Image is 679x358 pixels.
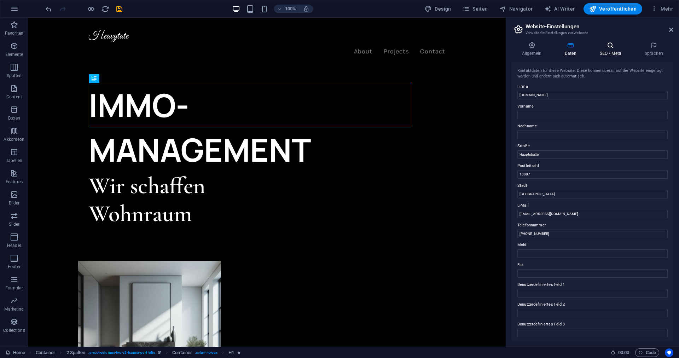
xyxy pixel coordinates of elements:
[5,285,23,291] p: Formular
[584,3,642,15] button: Veröffentlichen
[8,115,20,121] p: Boxen
[158,351,161,354] i: Dieses Element ist ein anpassbares Preset
[517,102,668,111] label: Vorname
[611,348,629,357] h6: Session-Zeit
[303,6,309,12] i: Bei Größenänderung Zoomstufe automatisch an das gewählte Gerät anpassen.
[285,5,296,13] h6: 100%
[8,264,21,270] p: Footer
[422,3,454,15] button: Design
[497,3,536,15] button: Navigator
[517,300,668,309] label: Benutzerdefiniertes Feld 2
[45,5,53,13] i: Rückgängig: Favicon ändern (Strg+Z)
[3,328,25,333] p: Collections
[44,5,53,13] button: undo
[101,5,109,13] i: Seite neu laden
[512,42,555,57] h4: Allgemein
[6,94,22,100] p: Content
[5,30,23,36] p: Favoriten
[6,179,23,185] p: Features
[589,5,637,12] span: Veröffentlichen
[36,348,56,357] span: Klick zum Auswählen. Doppelklick zum Bearbeiten
[517,201,668,210] label: E-Mail
[544,5,575,12] span: AI Writer
[101,5,109,13] button: reload
[499,5,533,12] span: Navigator
[195,348,217,357] span: . columns-box
[517,320,668,329] label: Benutzerdefiniertes Feld 3
[638,348,656,357] span: Code
[526,23,673,30] h2: Website-Einstellungen
[634,42,673,57] h4: Sprachen
[460,3,491,15] button: Seiten
[115,5,123,13] button: save
[87,5,95,13] button: Klicke hier, um den Vorschau-Modus zu verlassen
[88,348,155,357] span: . preset-columns-two-v2-banner-portfolio
[648,3,676,15] button: Mehr
[172,348,192,357] span: Klick zum Auswählen. Doppelklick zum Bearbeiten
[517,221,668,230] label: Telefonnummer
[425,5,451,12] span: Design
[541,3,578,15] button: AI Writer
[5,52,23,57] p: Elemente
[517,261,668,269] label: Fax
[517,68,668,80] div: Kontaktdaten für diese Website. Diese können überall auf der Website eingefügt werden und ändern ...
[36,348,240,357] nav: breadcrumb
[9,200,20,206] p: Bilder
[7,243,21,248] p: Header
[115,5,123,13] i: Save (Ctrl+S)
[517,162,668,170] label: Postleitzahl
[422,3,454,15] div: Design (Strg+Alt+Y)
[517,122,668,131] label: Nachname
[517,281,668,289] label: Benutzerdefiniertes Feld 1
[4,306,24,312] p: Marketing
[228,348,234,357] span: Klick zum Auswählen. Doppelklick zum Bearbeiten
[665,348,673,357] button: Usercentrics
[623,350,624,355] span: :
[517,142,668,150] label: Straße
[4,137,24,142] p: Akkordeon
[635,348,659,357] button: Code
[237,351,240,354] i: Element enthält eine Animation
[590,42,634,57] h4: SEO / Meta
[6,158,22,163] p: Tabellen
[517,241,668,249] label: Mobil
[463,5,488,12] span: Seiten
[517,340,668,348] label: Benutzerdefiniertes Feld 4
[66,348,86,357] span: Klick zum Auswählen. Doppelklick zum Bearbeiten
[274,5,299,13] button: 100%
[618,348,629,357] span: 00 00
[6,348,25,357] a: Klick, um Auswahl aufzuheben. Doppelklick öffnet Seitenverwaltung
[517,181,668,190] label: Stadt
[651,5,673,12] span: Mehr
[9,221,20,227] p: Slider
[555,42,590,57] h4: Daten
[526,30,659,36] h3: Verwalte die Einstellungen zur Webseite
[7,73,22,79] p: Spalten
[517,82,668,91] label: Firma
